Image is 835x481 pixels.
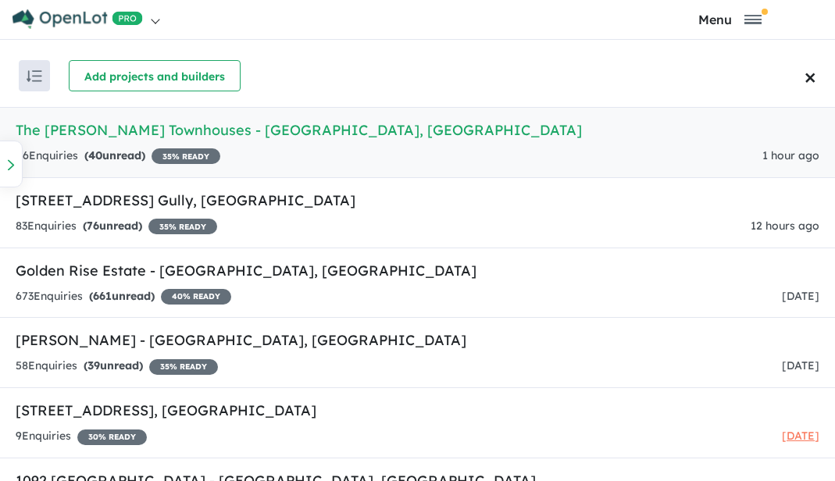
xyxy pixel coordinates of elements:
span: 76 [87,219,99,233]
strong: ( unread) [83,219,142,233]
span: 35 % READY [152,148,220,164]
div: 9 Enquir ies [16,427,147,446]
div: 83 Enquir ies [16,217,217,236]
span: 30 % READY [77,429,147,445]
button: Close [800,45,835,107]
span: × [805,56,816,96]
div: 46 Enquir ies [16,147,220,166]
span: 1 hour ago [762,148,819,162]
span: [DATE] [782,358,819,372]
span: 661 [93,289,112,303]
span: [DATE] [782,429,819,443]
h5: [PERSON_NAME] - [GEOGRAPHIC_DATA] , [GEOGRAPHIC_DATA] [16,330,819,351]
h5: Golden Rise Estate - [GEOGRAPHIC_DATA] , [GEOGRAPHIC_DATA] [16,260,819,281]
span: 40 [88,148,102,162]
button: Add projects and builders [69,60,241,91]
span: [DATE] [782,289,819,303]
img: Openlot PRO Logo White [12,9,143,29]
strong: ( unread) [84,358,143,372]
h5: The [PERSON_NAME] Townhouses - [GEOGRAPHIC_DATA] , [GEOGRAPHIC_DATA] [16,119,819,141]
img: sort.svg [27,70,42,82]
span: 40 % READY [161,289,231,305]
strong: ( unread) [89,289,155,303]
span: 39 [87,358,100,372]
h5: [STREET_ADDRESS] Gully , [GEOGRAPHIC_DATA] [16,190,819,211]
button: Toggle navigation [628,12,831,27]
span: 35 % READY [149,359,218,375]
div: 58 Enquir ies [16,357,218,376]
div: 673 Enquir ies [16,287,231,306]
span: 35 % READY [148,219,217,234]
span: 12 hours ago [751,219,819,233]
strong: ( unread) [84,148,145,162]
h5: [STREET_ADDRESS] , [GEOGRAPHIC_DATA] [16,400,819,421]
